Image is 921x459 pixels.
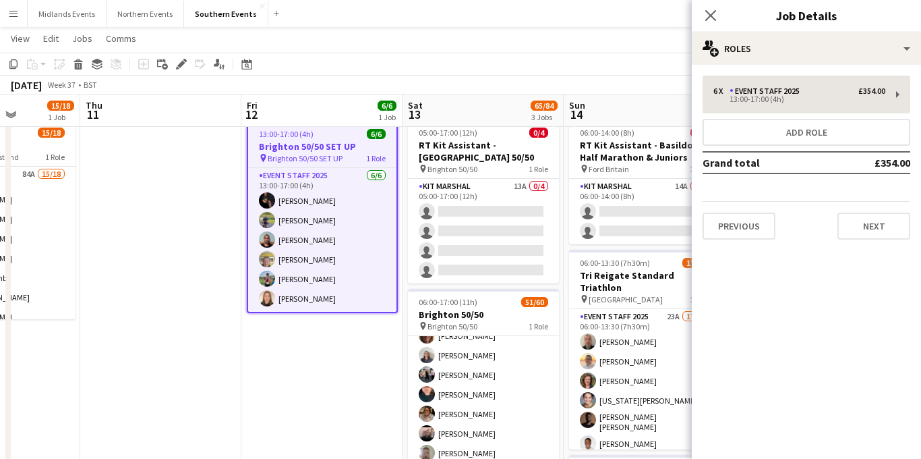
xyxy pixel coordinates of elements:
[38,30,64,47] a: Edit
[703,213,775,240] button: Previous
[11,78,42,92] div: [DATE]
[268,153,343,163] span: Brighton 50/50 SET UP
[245,107,258,122] span: 12
[67,30,98,47] a: Jobs
[48,112,73,122] div: 1 Job
[259,129,314,139] span: 13:00-17:00 (4h)
[713,96,885,103] div: 13:00-17:00 (4h)
[106,32,136,45] span: Comms
[521,297,548,307] span: 51/60
[529,128,548,138] span: 0/4
[858,86,885,96] div: £354.00
[690,128,709,138] span: 0/2
[408,139,559,163] h3: RT Kit Assistant - [GEOGRAPHIC_DATA] 50/50
[84,107,102,122] span: 11
[569,269,720,294] h3: Tri Reigate Standard Triathlon
[531,112,557,122] div: 3 Jobs
[248,168,396,312] app-card-role: Event Staff 20256/613:00-17:00 (4h)[PERSON_NAME][PERSON_NAME][PERSON_NAME][PERSON_NAME][PERSON_NA...
[589,294,663,304] span: [GEOGRAPHIC_DATA]
[580,128,634,138] span: 06:00-14:00 (8h)
[529,164,548,174] span: 1 Role
[531,101,558,111] span: 65/84
[408,179,559,283] app-card-role: Kit Marshal13A0/405:00-17:00 (12h)
[45,152,65,162] span: 1 Role
[703,119,910,146] button: Add role
[247,119,398,313] app-job-card: 13:00-17:00 (4h)6/6Brighton 50/50 SET UP Brighton 50/50 SET UP1 RoleEvent Staff 20256/613:00-17:0...
[5,30,35,47] a: View
[43,32,59,45] span: Edit
[692,7,921,24] h3: Job Details
[567,107,585,122] span: 14
[837,213,910,240] button: Next
[100,30,142,47] a: Comms
[589,164,629,174] span: Ford Britain
[86,99,102,111] span: Thu
[406,107,423,122] span: 13
[529,321,548,331] span: 1 Role
[427,164,477,174] span: Brighton 50/50
[569,250,720,450] app-job-card: 06:00-13:30 (7h30m)17/20Tri Reigate Standard Triathlon [GEOGRAPHIC_DATA]1 RoleEvent Staff 202523A...
[247,99,258,111] span: Fri
[72,32,92,45] span: Jobs
[569,99,585,111] span: Sun
[367,129,386,139] span: 6/6
[408,99,423,111] span: Sat
[47,101,74,111] span: 15/18
[580,258,650,268] span: 06:00-13:30 (7h30m)
[713,86,730,96] div: 6 x
[419,128,477,138] span: 05:00-17:00 (12h)
[569,139,720,163] h3: RT Kit Assistant - Basildon Half Marathon & Juniors
[378,101,396,111] span: 6/6
[419,297,477,307] span: 06:00-17:00 (11h)
[692,32,921,65] div: Roles
[44,80,78,90] span: Week 37
[366,153,386,163] span: 1 Role
[569,179,720,244] app-card-role: Kit Marshal14A0/206:00-14:00 (8h)
[378,112,396,122] div: 1 Job
[730,86,805,96] div: Event Staff 2025
[569,119,720,244] app-job-card: 06:00-14:00 (8h)0/2RT Kit Assistant - Basildon Half Marathon & Juniors Ford Britain1 RoleKit Mars...
[84,80,97,90] div: BST
[408,308,559,321] h3: Brighton 50/50
[28,1,107,27] button: Midlands Events
[38,128,65,138] span: 15/18
[408,119,559,283] app-job-card: 05:00-17:00 (12h)0/4RT Kit Assistant - [GEOGRAPHIC_DATA] 50/50 Brighton 50/501 RoleKit Marshal13A...
[830,152,910,173] td: £354.00
[682,258,709,268] span: 17/20
[107,1,184,27] button: Northern Events
[690,294,709,304] span: 1 Role
[427,321,477,331] span: Brighton 50/50
[703,152,830,173] td: Grand total
[11,32,30,45] span: View
[184,1,268,27] button: Southern Events
[690,164,709,174] span: 1 Role
[248,140,396,153] h3: Brighton 50/50 SET UP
